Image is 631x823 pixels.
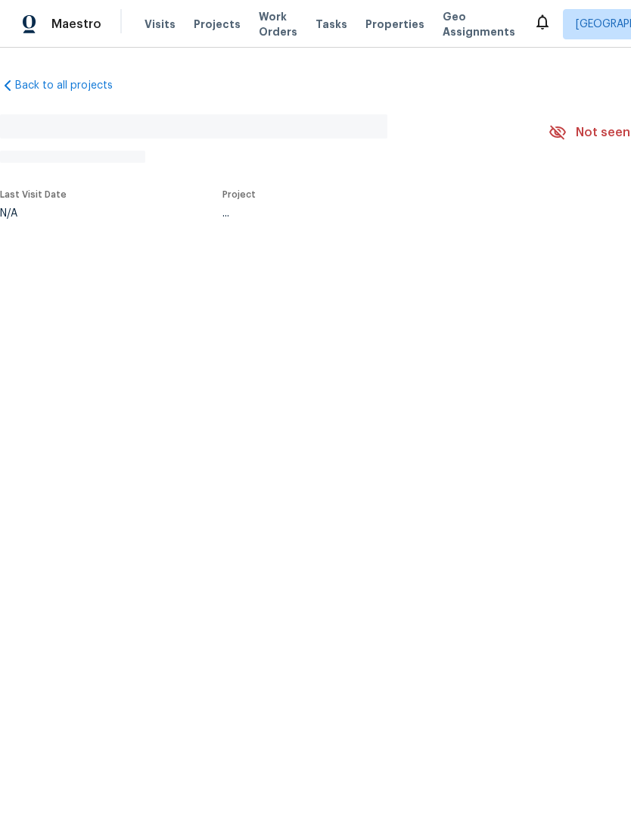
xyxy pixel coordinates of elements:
[315,19,347,30] span: Tasks
[222,208,513,219] div: ...
[145,17,176,32] span: Visits
[365,17,424,32] span: Properties
[443,9,515,39] span: Geo Assignments
[259,9,297,39] span: Work Orders
[222,190,256,199] span: Project
[194,17,241,32] span: Projects
[51,17,101,32] span: Maestro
